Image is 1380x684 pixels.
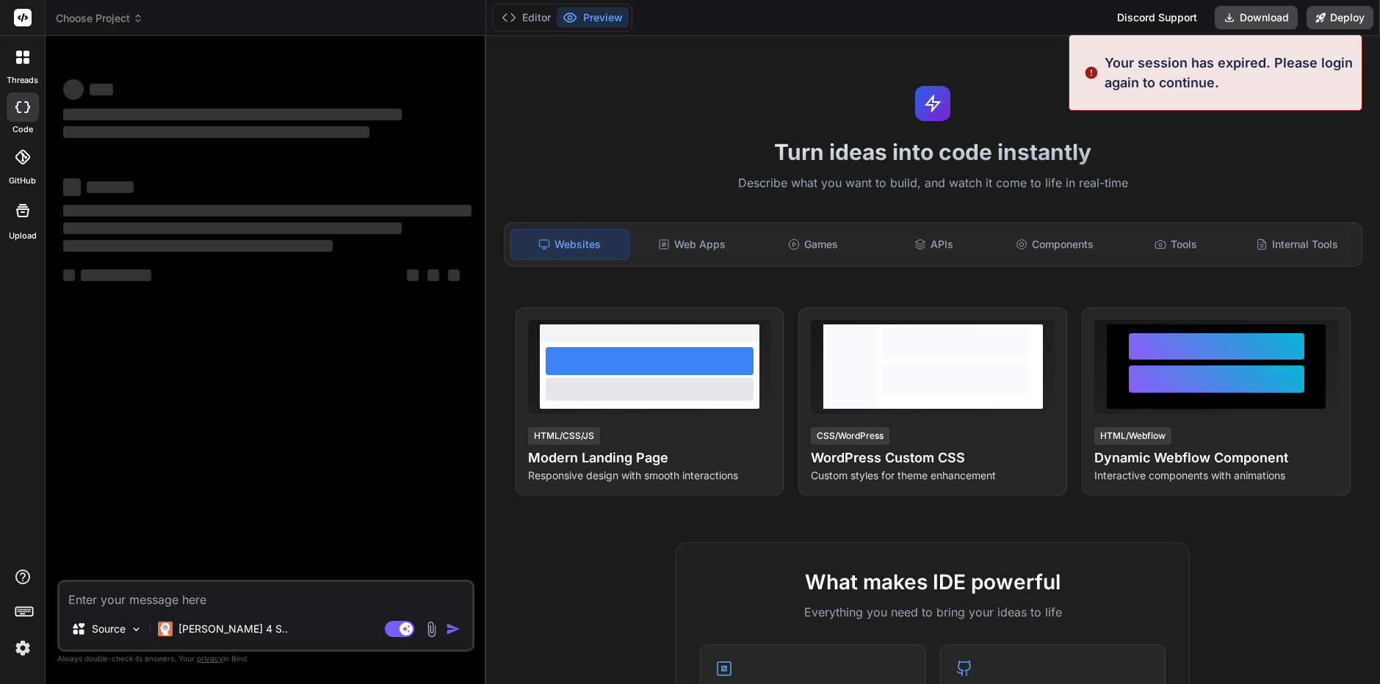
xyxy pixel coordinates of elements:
[700,603,1166,621] p: Everything you need to bring your ideas to life
[9,175,36,187] label: GitHub
[1108,6,1206,29] div: Discord Support
[81,269,151,281] span: ‌
[63,222,402,234] span: ‌
[63,240,333,252] span: ‌
[446,622,460,636] img: icon
[448,269,460,281] span: ‌
[1094,448,1338,468] h4: Dynamic Webflow Component
[178,622,288,636] p: [PERSON_NAME] 4 S..
[1094,468,1338,483] p: Interactive components with animations
[1094,427,1171,445] div: HTML/Webflow
[528,448,772,468] h4: Modern Landing Page
[63,79,84,100] span: ‌
[811,448,1055,468] h4: WordPress Custom CSS
[510,229,630,260] div: Websites
[528,427,600,445] div: HTML/CSS/JS
[9,230,37,242] label: Upload
[63,126,369,138] span: ‌
[10,636,35,661] img: settings
[130,623,142,636] img: Pick Models
[197,654,223,663] span: privacy
[7,74,38,87] label: threads
[12,123,33,136] label: code
[63,269,75,281] span: ‌
[528,468,772,483] p: Responsive design with smooth interactions
[996,229,1114,260] div: Components
[811,427,889,445] div: CSS/WordPress
[495,174,1371,193] p: Describe what you want to build, and watch it come to life in real-time
[57,652,474,666] p: Always double-check its answers. Your in Bind
[56,11,143,26] span: Choose Project
[427,269,439,281] span: ‌
[1307,6,1373,29] button: Deploy
[754,229,872,260] div: Games
[1238,229,1356,260] div: Internal Tools
[700,567,1166,597] h2: What makes IDE powerful
[92,622,126,636] p: Source
[495,139,1371,165] h1: Turn ideas into code instantly
[63,109,402,120] span: ‌
[158,622,173,636] img: Claude 4 Sonnet
[87,181,134,193] span: ‌
[1215,6,1298,29] button: Download
[423,621,440,638] img: attachment
[557,7,629,28] button: Preview
[811,468,1055,483] p: Custom styles for theme enhancement
[1084,53,1099,92] img: alert
[90,84,113,95] span: ‌
[63,205,472,217] span: ‌
[1105,53,1353,92] p: Your session has expired. Please login again to continue.
[1116,229,1235,260] div: Tools
[875,229,993,260] div: APIs
[632,229,751,260] div: Web Apps
[496,7,557,28] button: Editor
[407,269,419,281] span: ‌
[63,178,81,196] span: ‌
